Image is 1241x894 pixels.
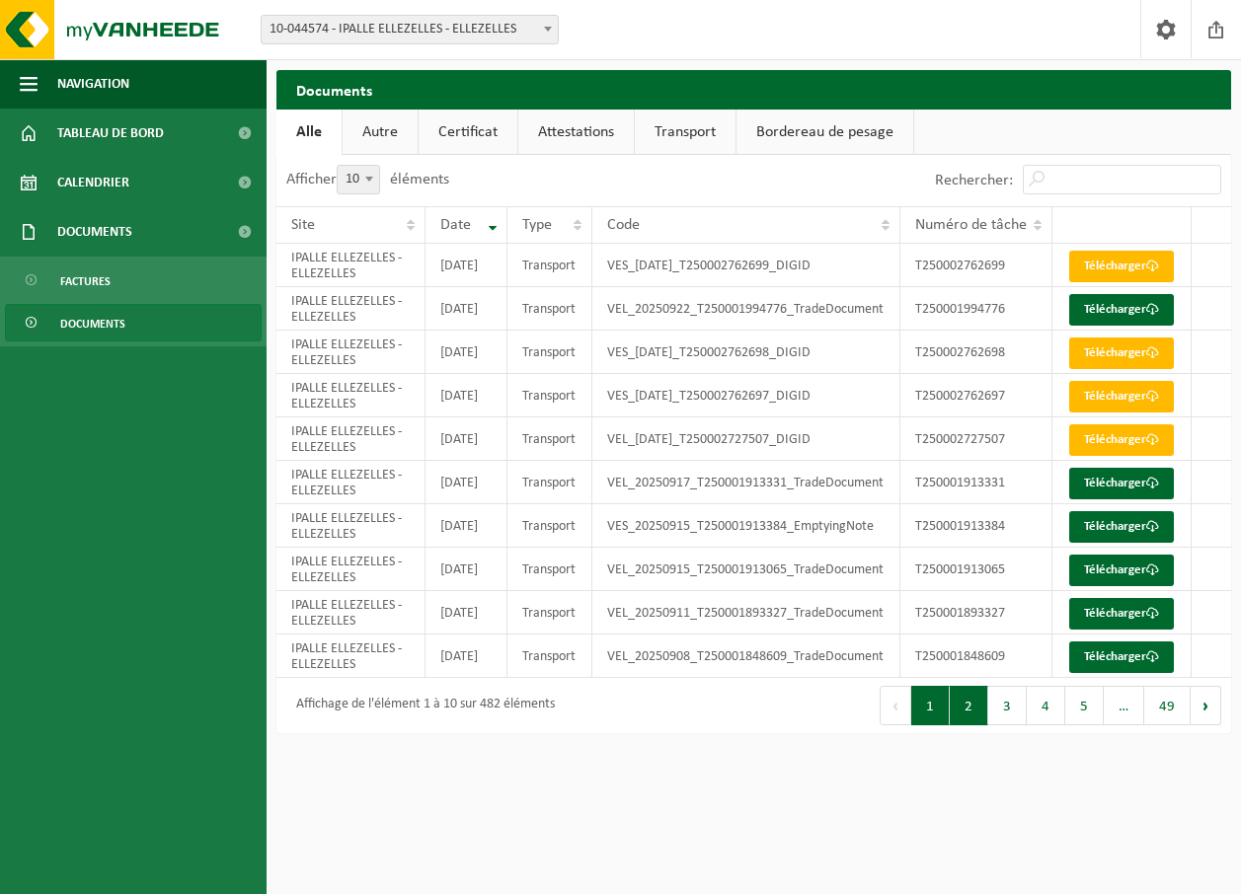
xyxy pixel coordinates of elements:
button: Previous [880,686,911,725]
td: T250001913065 [900,548,1052,591]
a: Télécharger [1069,294,1174,326]
span: 10 [338,166,379,193]
span: Documents [57,207,132,257]
td: IPALLE ELLEZELLES - ELLEZELLES [276,331,426,374]
td: [DATE] [426,331,508,374]
td: [DATE] [426,461,508,504]
a: Télécharger [1069,424,1174,456]
span: Documents [60,305,125,342]
td: VEL_[DATE]_T250002727507_DIGID [592,417,900,461]
span: Site [291,217,315,233]
td: Transport [507,461,591,504]
td: IPALLE ELLEZELLES - ELLEZELLES [276,244,426,287]
a: Factures [5,261,262,299]
td: IPALLE ELLEZELLES - ELLEZELLES [276,417,426,461]
td: VEL_20250917_T250001913331_TradeDocument [592,461,900,504]
td: [DATE] [426,244,508,287]
td: [DATE] [426,417,508,461]
td: IPALLE ELLEZELLES - ELLEZELLES [276,461,426,504]
button: 49 [1144,686,1191,725]
td: [DATE] [426,548,508,591]
a: Bordereau de pesage [737,110,913,155]
td: Transport [507,634,591,678]
td: T250001893327 [900,591,1052,634]
td: T250002727507 [900,417,1052,461]
td: VES_20250915_T250001913384_EmptyingNote [592,504,900,548]
td: VES_[DATE]_T250002762698_DIGID [592,331,900,374]
td: [DATE] [426,634,508,678]
a: Télécharger [1069,511,1174,543]
td: VEL_20250922_T250001994776_TradeDocument [592,287,900,331]
button: 2 [950,686,988,725]
h2: Documents [276,70,1231,109]
td: VEL_20250911_T250001893327_TradeDocument [592,591,900,634]
span: Type [522,217,552,233]
label: Afficher éléments [286,172,449,187]
td: Transport [507,548,591,591]
td: T250001913331 [900,461,1052,504]
td: IPALLE ELLEZELLES - ELLEZELLES [276,504,426,548]
a: Télécharger [1069,641,1174,673]
button: 3 [988,686,1027,725]
td: T250002762697 [900,374,1052,417]
a: Télécharger [1069,555,1174,586]
a: Alle [276,110,342,155]
td: T250001913384 [900,504,1052,548]
a: Télécharger [1069,251,1174,282]
a: Attestations [518,110,634,155]
a: Télécharger [1069,598,1174,630]
span: Navigation [57,59,129,109]
td: IPALLE ELLEZELLES - ELLEZELLES [276,374,426,417]
button: 1 [911,686,950,725]
td: [DATE] [426,374,508,417]
td: VES_[DATE]_T250002762697_DIGID [592,374,900,417]
td: Transport [507,591,591,634]
td: Transport [507,331,591,374]
div: Affichage de l'élément 1 à 10 sur 482 éléments [286,688,555,723]
a: Autre [343,110,418,155]
span: 10-044574 - IPALLE ELLEZELLES - ELLEZELLES [261,15,559,44]
span: Date [440,217,471,233]
a: Certificat [419,110,517,155]
a: Transport [635,110,736,155]
a: Télécharger [1069,468,1174,499]
td: T250002762699 [900,244,1052,287]
td: VEL_20250908_T250001848609_TradeDocument [592,634,900,678]
td: Transport [507,374,591,417]
td: Transport [507,287,591,331]
span: Calendrier [57,158,129,207]
span: 10 [337,165,380,194]
span: Factures [60,262,111,300]
td: Transport [507,504,591,548]
td: IPALLE ELLEZELLES - ELLEZELLES [276,634,426,678]
a: Documents [5,304,262,341]
button: Next [1191,686,1221,725]
span: 10-044574 - IPALLE ELLEZELLES - ELLEZELLES [262,16,558,43]
td: VES_[DATE]_T250002762699_DIGID [592,244,900,287]
td: [DATE] [426,287,508,331]
span: … [1104,686,1144,725]
button: 5 [1065,686,1104,725]
td: [DATE] [426,504,508,548]
button: 4 [1027,686,1065,725]
td: IPALLE ELLEZELLES - ELLEZELLES [276,591,426,634]
a: Télécharger [1069,337,1174,369]
label: Rechercher: [935,173,1013,188]
td: T250001848609 [900,634,1052,678]
td: [DATE] [426,591,508,634]
td: IPALLE ELLEZELLES - ELLEZELLES [276,548,426,591]
td: T250001994776 [900,287,1052,331]
td: VEL_20250915_T250001913065_TradeDocument [592,548,900,591]
td: Transport [507,244,591,287]
span: Tableau de bord [57,109,164,158]
span: Numéro de tâche [915,217,1027,233]
span: Code [607,217,640,233]
a: Télécharger [1069,381,1174,412]
td: Transport [507,417,591,461]
td: IPALLE ELLEZELLES - ELLEZELLES [276,287,426,331]
td: T250002762698 [900,331,1052,374]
